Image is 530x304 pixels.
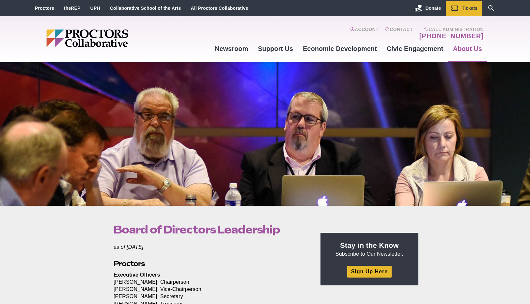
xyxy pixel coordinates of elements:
a: All Proctors Collaborative [191,6,248,11]
a: Collaborative School of the Arts [110,6,181,11]
strong: Executive Officers [114,272,160,278]
span: Donate [426,6,441,11]
p: Subscribe to Our Newsletter. [328,241,411,258]
a: Economic Development [298,40,382,57]
a: Newsroom [210,40,253,57]
a: Donate [410,1,446,16]
a: Proctors [35,6,54,11]
h2: Proctors [114,259,305,269]
a: Account [350,27,379,40]
a: Civic Engagement [382,40,448,57]
a: Search [482,1,500,16]
strong: Stay in the Know [340,241,399,249]
a: [PHONE_NUMBER] [419,32,484,40]
em: as of [DATE] [114,244,143,250]
span: Tickets [462,6,477,11]
span: Call Administration [417,27,484,32]
img: Proctors logo [46,29,179,47]
a: Tickets [446,1,482,16]
h1: Board of Directors Leadership [114,223,305,236]
a: About Us [448,40,487,57]
a: Sign Up Here [347,266,392,277]
a: theREP [64,6,81,11]
a: UPH [90,6,100,11]
a: Contact [385,27,413,40]
a: Support Us [253,40,298,57]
